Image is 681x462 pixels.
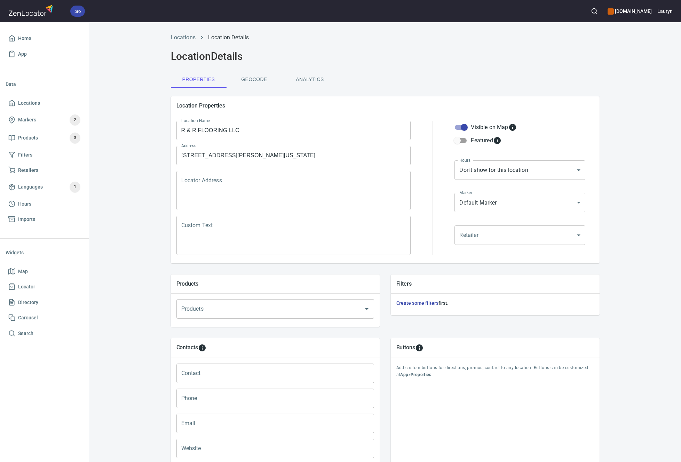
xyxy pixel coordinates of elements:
a: Markers2 [6,111,83,129]
a: Carousel [6,310,83,326]
a: App [6,46,83,62]
a: Products3 [6,129,83,147]
h6: first. [396,299,594,307]
h5: Filters [396,280,594,287]
a: Map [6,264,83,279]
a: Directory [6,295,83,310]
a: Home [6,31,83,46]
svg: Featured locations are moved to the top of the search results list. [493,136,501,145]
a: Retailers [6,162,83,178]
span: Locator [18,282,35,291]
li: Data [6,76,83,93]
span: Imports [18,215,35,224]
span: Analytics [286,75,334,84]
a: Hours [6,196,83,212]
span: Languages [18,183,43,191]
h2: Location Details [171,50,600,63]
div: pro [70,6,85,17]
span: Map [18,267,28,276]
h6: Lauryn [657,7,673,15]
span: pro [70,8,85,15]
nav: breadcrumb [171,33,600,42]
div: Manage your apps [608,3,652,19]
div: ​ [454,225,585,245]
a: Locator [6,279,83,295]
button: Lauryn [657,3,673,19]
span: App [18,50,27,58]
svg: Whether the location is visible on the map. [508,123,517,132]
h5: Products [176,280,374,287]
a: Locations [171,34,196,41]
a: Location Details [208,34,249,41]
span: Search [18,329,33,338]
span: Filters [18,151,32,159]
a: Filters [6,147,83,163]
a: Locations [6,95,83,111]
button: Open [362,304,372,314]
span: Retailers [18,166,38,175]
a: Create some filters [396,300,438,306]
li: Widgets [6,244,83,261]
span: Markers [18,115,36,124]
span: 1 [70,183,80,191]
span: 3 [70,134,80,142]
p: Add custom buttons for directions, promos, contact to any location. Buttons can be customized at > . [396,365,594,379]
span: Directory [18,298,38,307]
h5: Contacts [176,344,198,352]
div: Visible on Map [471,123,516,132]
a: Search [6,326,83,341]
svg: To add custom buttons for locations, please go to Apps > Properties > Buttons. [415,344,423,352]
h6: [DOMAIN_NAME] [608,7,652,15]
span: Carousel [18,313,38,322]
a: Languages1 [6,178,83,196]
span: Products [18,134,38,142]
div: Don't show for this location [454,160,585,180]
a: Imports [6,212,83,227]
span: Geocode [231,75,278,84]
h5: Buttons [396,344,415,352]
img: zenlocator [8,3,55,18]
button: Search [587,3,602,19]
b: App [400,372,408,377]
input: Products [180,302,351,316]
button: color-CE600E [608,8,614,15]
div: Default Marker [454,193,585,212]
h5: Location Properties [176,102,594,109]
span: Hours [18,200,31,208]
span: Home [18,34,31,43]
span: Properties [175,75,222,84]
span: 2 [70,116,80,124]
svg: To add custom contact information for locations, please go to Apps > Properties > Contacts. [198,344,206,352]
span: Locations [18,99,40,107]
div: Featured [471,136,501,145]
b: Properties [411,372,431,377]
